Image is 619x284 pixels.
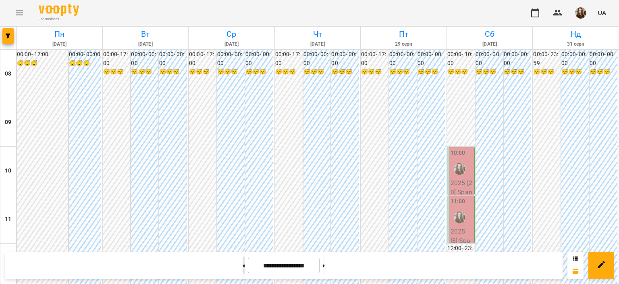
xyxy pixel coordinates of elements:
h6: 😴😴😴 [590,67,617,76]
img: Гайдукевич Анна (і) [454,211,466,223]
h6: 😴😴😴 [17,59,68,68]
h6: 00:00 - 23:59 [533,50,561,67]
h6: 😴😴😴 [418,67,445,76]
h6: 😴😴😴 [69,59,100,68]
h6: Чт [276,28,359,40]
img: Voopty Logo [39,4,79,16]
h6: 😴😴😴 [476,67,503,76]
h6: Нд [534,28,617,40]
h6: 😴😴😴 [245,67,273,76]
h6: 09 [5,118,11,127]
h6: 😴😴😴 [447,67,475,76]
h6: 00:00 - 17:00 [17,50,68,59]
h6: 😴😴😴 [275,67,303,76]
h6: 29 серп [362,40,445,48]
h6: 08 [5,69,11,78]
h6: 😴😴😴 [331,67,359,76]
h6: 00:00 - 00:00 [331,50,359,67]
button: UA [594,5,609,20]
h6: 00:00 - 00:00 [303,50,331,67]
h6: 00:00 - 00:00 [561,50,589,67]
h6: 00:00 - 00:00 [159,50,187,67]
h6: Сб [448,28,532,40]
h6: 😴😴😴 [561,67,589,76]
h6: 10 [5,166,11,175]
h6: [DATE] [18,40,101,48]
h6: 00:00 - 00:00 [476,50,503,67]
h6: 00:00 - 17:00 [103,50,131,67]
h6: 00:00 - 00:00 [389,50,417,67]
h6: 😴😴😴 [303,67,331,76]
h6: 00:00 - 00:00 [245,50,273,67]
label: 11:00 [451,197,465,206]
h6: 😴😴😴 [504,67,531,76]
h6: 😴😴😴 [361,67,388,76]
h6: 00:00 - 17:00 [189,50,216,67]
h6: 00:00 - 00:00 [69,50,100,59]
h6: 11 [5,215,11,224]
h6: 00:00 - 17:00 [275,50,303,67]
h6: 😴😴😴 [131,67,158,76]
h6: 12:00 - 23:59 [447,244,475,261]
h6: 😴😴😴 [103,67,131,76]
h6: Пт [362,28,445,40]
h6: Ср [190,28,273,40]
h6: Пн [18,28,101,40]
h6: 😴😴😴 [159,67,187,76]
img: f828951e34a2a7ae30fa923eeeaf7e77.jpg [575,7,586,19]
h6: 00:00 - 00:00 [418,50,445,67]
h6: 😴😴😴 [217,67,245,76]
img: Гайдукевич Анна (і) [454,163,466,175]
h6: 😴😴😴 [389,67,417,76]
h6: 00:00 - 00:00 [217,50,245,67]
h6: 00:00 - 17:00 [361,50,388,67]
h6: 😴😴😴 [533,67,561,76]
h6: 00:00 - 00:00 [590,50,617,67]
h6: 00:00 - 10:00 [447,50,475,67]
h6: [DATE] [448,40,532,48]
h6: Вт [104,28,187,40]
h6: 00:00 - 00:00 [504,50,531,67]
h6: [DATE] [190,40,273,48]
h6: [DATE] [104,40,187,48]
label: 10:00 [451,149,465,158]
h6: 00:00 - 00:00 [131,50,158,67]
p: 2025 [20] Spanish Indiv 60 min - [PERSON_NAME] [451,178,473,245]
h6: 😴😴😴 [189,67,216,76]
h6: 31 серп [534,40,617,48]
span: UA [598,8,606,17]
h6: [DATE] [276,40,359,48]
span: For Business [39,17,79,22]
button: Menu [10,3,29,23]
